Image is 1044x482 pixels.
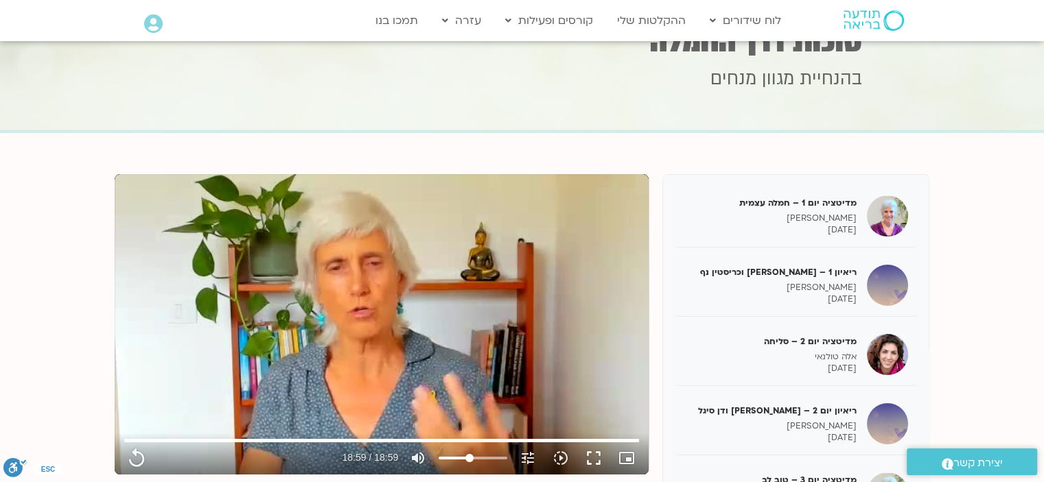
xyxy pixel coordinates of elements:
p: [DATE] [684,224,857,236]
p: [DATE] [684,432,857,444]
h5: מדיטציה יום 2 – סליחה [684,335,857,348]
img: ריאיון יום 2 – טארה בראך ודן סיגל [867,403,908,444]
a: קורסים ופעילות [498,8,600,34]
p: [DATE] [684,363,857,374]
a: ההקלטות שלי [610,8,693,34]
p: [DATE] [684,293,857,305]
img: תודעה בריאה [844,10,904,31]
p: [PERSON_NAME] [684,213,857,224]
a: עזרה [435,8,488,34]
a: תמכו בנו [369,8,425,34]
a: יצירת קשר [907,448,1037,475]
p: [PERSON_NAME] [684,420,857,432]
p: אלה טולנאי [684,351,857,363]
span: יצירת קשר [953,454,1003,472]
h5: ריאיון 1 – [PERSON_NAME] וכריסטין נף [684,266,857,278]
img: ריאיון 1 – טארה בראך וכריסטין נף [867,265,908,306]
img: מדיטציה יום 1 – חמלה עצמית [867,195,908,237]
span: בהנחיית [800,67,862,91]
a: לוח שידורים [703,8,788,34]
h5: מדיטציה יום 1 – חמלה עצמית [684,197,857,209]
p: [PERSON_NAME] [684,282,857,293]
img: מדיטציה יום 2 – סליחה [867,334,908,375]
h1: סוכות דרך החמלה [183,29,862,56]
h5: ריאיון יום 2 – [PERSON_NAME] ודן סיגל [684,405,857,417]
